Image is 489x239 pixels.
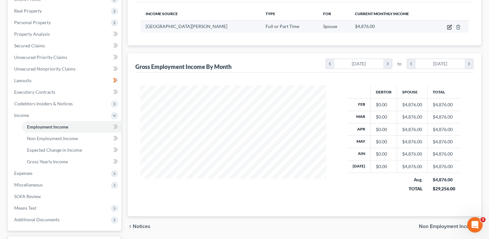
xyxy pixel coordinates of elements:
button: Non Employment Income chevron_right [419,224,481,229]
i: chevron_left [407,59,416,69]
span: 3 [480,217,485,222]
span: Gross Yearly Income [27,159,68,164]
i: chevron_left [128,224,133,229]
span: Current Monthly Income [355,11,409,16]
button: chevron_left Notices [128,224,150,229]
i: chevron_left [326,59,334,69]
a: Employment Income [22,121,121,133]
span: For [323,11,331,16]
div: $0.00 [376,151,392,157]
span: Unsecured Priority Claims [14,54,67,60]
span: Non Employment Income [419,224,476,229]
a: Non Employment Income [22,133,121,144]
span: Type [266,11,275,16]
div: TOTAL [402,186,422,192]
div: $4,876.00 [402,151,422,157]
div: $0.00 [376,126,392,133]
div: $4,876.00 [402,139,422,145]
td: $4,876.00 [427,99,460,111]
span: Unsecured Nonpriority Claims [14,66,76,72]
a: Unsecured Priority Claims [9,52,121,63]
div: $0.00 [376,139,392,145]
span: Real Property [14,8,42,14]
div: $29,256.00 [432,186,455,192]
span: Expected Change in Income [27,147,82,153]
div: $0.00 [376,101,392,108]
span: Secured Claims [14,43,45,48]
div: [DATE] [416,59,465,69]
span: Lawsuits [14,78,32,83]
th: Feb [348,99,371,111]
span: [GEOGRAPHIC_DATA][PERSON_NAME] [146,24,227,29]
div: $4,876.00 [402,163,422,170]
span: Personal Property [14,20,51,25]
th: [DATE] [348,160,371,173]
div: [DATE] [334,59,384,69]
span: Income Source [146,11,178,16]
a: Gross Yearly Income [22,156,121,167]
i: chevron_right [465,59,473,69]
span: Executory Contracts [14,89,55,95]
th: May [348,136,371,148]
td: $4,876.00 [427,160,460,173]
div: $4,876.00 [402,126,422,133]
a: Expected Change in Income [22,144,121,156]
th: Jun [348,148,371,160]
span: to [397,61,402,67]
a: Unsecured Nonpriority Claims [9,63,121,75]
span: Income [14,112,29,118]
span: Full or Part Time [266,24,299,29]
a: Property Analysis [9,28,121,40]
span: Means Test [14,205,36,211]
th: Spouse [397,85,427,98]
div: $4,876.00 [402,101,422,108]
div: Gross Employment Income By Month [135,63,231,71]
th: Total [427,85,460,98]
span: $4,876.00 [355,24,375,29]
div: $4,876.00 [432,177,455,183]
div: Avg. [402,177,422,183]
td: $4,876.00 [427,123,460,135]
td: $4,876.00 [427,148,460,160]
span: Additional Documents [14,217,59,222]
th: Mar [348,111,371,123]
a: SOFA Review [9,191,121,202]
div: $0.00 [376,163,392,170]
span: Spouse [323,24,337,29]
a: Lawsuits [9,75,121,86]
a: Secured Claims [9,40,121,52]
span: Employment Income [27,124,68,129]
th: Apr [348,123,371,135]
div: $4,876.00 [402,114,422,120]
span: Codebtors Insiders & Notices [14,101,73,106]
iframe: Intercom live chat [467,217,483,233]
td: $4,876.00 [427,111,460,123]
span: Non Employment Income [27,136,78,141]
span: SOFA Review [14,194,41,199]
span: Expenses [14,170,32,176]
span: Property Analysis [14,31,50,37]
span: Miscellaneous [14,182,43,187]
th: Debtor [370,85,397,98]
span: Notices [133,224,150,229]
i: chevron_right [383,59,392,69]
td: $4,876.00 [427,136,460,148]
div: $0.00 [376,114,392,120]
a: Executory Contracts [9,86,121,98]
